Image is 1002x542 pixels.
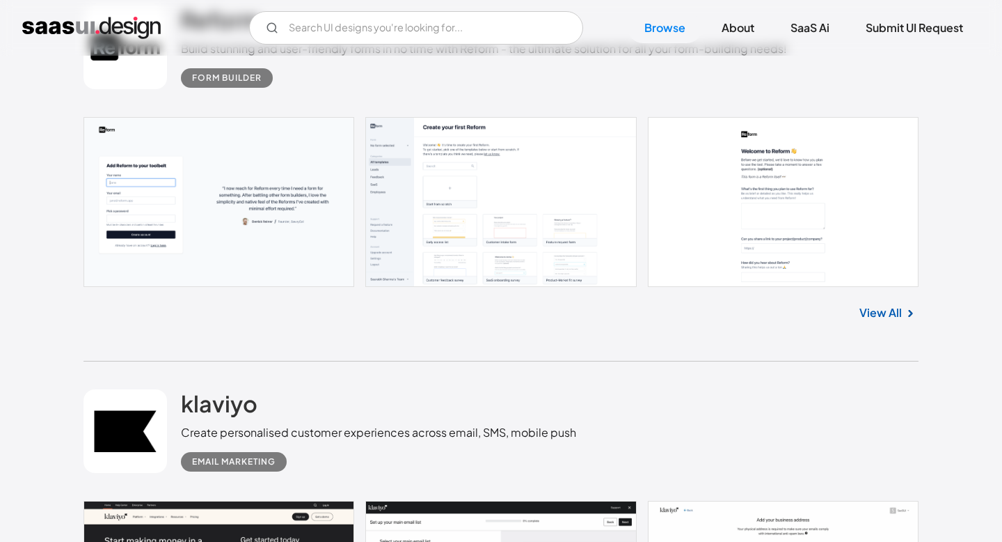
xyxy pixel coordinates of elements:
[181,424,576,441] div: Create personalised customer experiences across email, SMS, mobile push
[859,304,902,321] a: View All
[849,13,980,43] a: Submit UI Request
[192,454,276,470] div: Email Marketing
[249,11,583,45] form: Email Form
[774,13,846,43] a: SaaS Ai
[628,13,702,43] a: Browse
[249,11,583,45] input: Search UI designs you're looking for...
[181,389,257,417] h2: klaviyo
[192,70,262,86] div: Form Builder
[705,13,771,43] a: About
[181,389,257,424] a: klaviyo
[22,17,161,39] a: home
